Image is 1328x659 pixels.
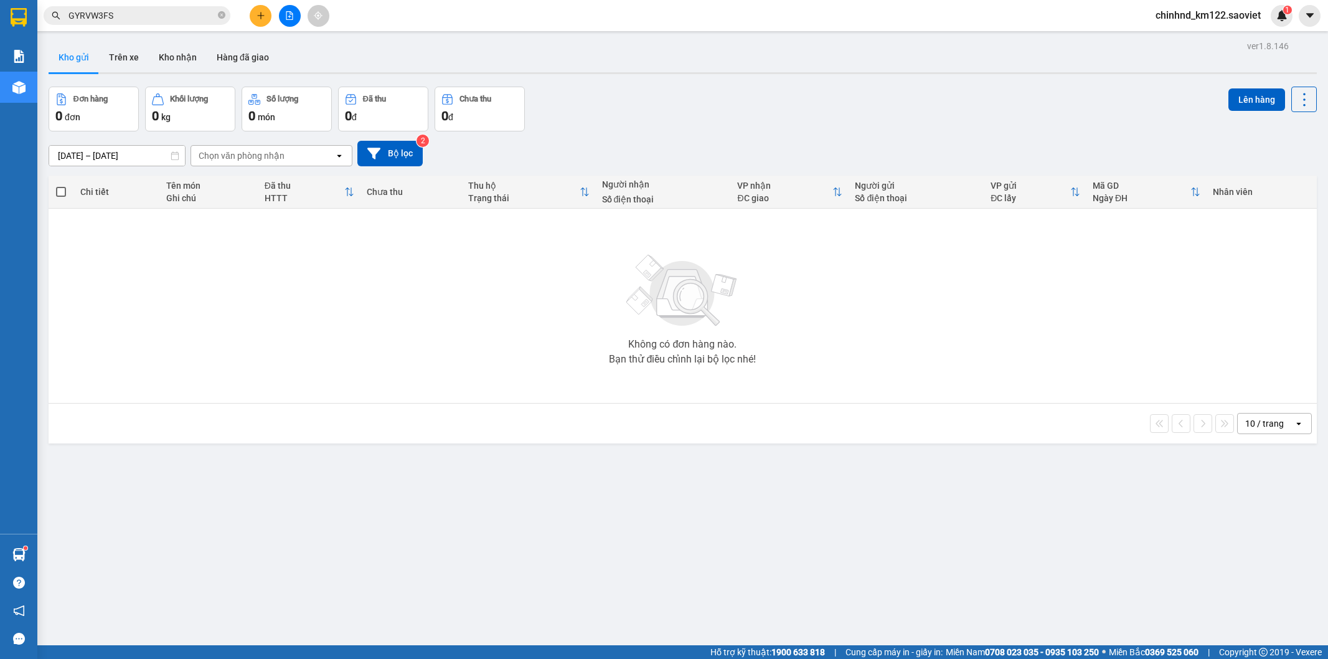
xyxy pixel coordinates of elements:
button: caret-down [1299,5,1321,27]
img: warehouse-icon [12,548,26,561]
button: Khối lượng0kg [145,87,235,131]
span: aim [314,11,323,20]
div: Số điện thoại [602,194,725,204]
th: Toggle SortBy [462,176,595,209]
span: notification [13,605,25,617]
div: Chưa thu [367,187,456,197]
button: Lên hàng [1228,88,1285,111]
span: 0 [55,108,62,123]
span: close-circle [218,11,225,19]
button: Bộ lọc [357,141,423,166]
span: Miền Bắc [1109,645,1198,659]
img: icon-new-feature [1276,10,1288,21]
th: Toggle SortBy [731,176,849,209]
img: solution-icon [12,50,26,63]
strong: 0369 525 060 [1145,647,1198,657]
div: Trạng thái [468,193,579,203]
span: đ [448,112,453,122]
div: Chọn văn phòng nhận [199,149,285,162]
div: ĐC lấy [991,193,1070,203]
input: Tìm tên, số ĐT hoặc mã đơn [68,9,215,22]
div: Ngày ĐH [1093,193,1190,203]
span: 0 [152,108,159,123]
span: message [13,633,25,645]
sup: 1 [1283,6,1292,14]
div: Nhân viên [1213,187,1310,197]
button: Kho gửi [49,42,99,72]
span: search [52,11,60,20]
span: kg [161,112,171,122]
span: close-circle [218,10,225,22]
div: 10 / trang [1245,417,1284,430]
span: đơn [65,112,80,122]
span: 0 [248,108,255,123]
div: Số lượng [266,95,298,103]
div: Người nhận [602,179,725,189]
div: Đã thu [265,181,344,191]
div: Đã thu [363,95,386,103]
button: plus [250,5,271,27]
div: Chưa thu [459,95,491,103]
button: Hàng đã giao [207,42,279,72]
th: Toggle SortBy [258,176,360,209]
button: Chưa thu0đ [435,87,525,131]
span: đ [352,112,357,122]
button: Số lượng0món [242,87,332,131]
span: caret-down [1304,10,1316,21]
button: file-add [279,5,301,27]
input: Select a date range. [49,146,185,166]
strong: 1900 633 818 [771,647,825,657]
span: Cung cấp máy in - giấy in: [845,645,943,659]
button: Trên xe [99,42,149,72]
div: ver 1.8.146 [1247,39,1289,53]
img: warehouse-icon [12,81,26,94]
div: Số điện thoại [855,193,978,203]
span: Hỗ trợ kỹ thuật: [710,645,825,659]
button: Kho nhận [149,42,207,72]
img: logo-vxr [11,8,27,27]
div: Ghi chú [166,193,252,203]
span: | [834,645,836,659]
div: VP gửi [991,181,1070,191]
button: Đơn hàng0đơn [49,87,139,131]
sup: 2 [417,135,429,147]
span: món [258,112,275,122]
div: ĐC giao [737,193,832,203]
span: plus [257,11,265,20]
button: Đã thu0đ [338,87,428,131]
th: Toggle SortBy [1086,176,1207,209]
div: Không có đơn hàng nào. [628,339,737,349]
span: copyright [1259,648,1268,657]
div: Mã GD [1093,181,1190,191]
div: HTTT [265,193,344,203]
div: VP nhận [737,181,832,191]
span: file-add [285,11,294,20]
th: Toggle SortBy [984,176,1086,209]
span: 1 [1285,6,1289,14]
svg: open [334,151,344,161]
div: Đơn hàng [73,95,108,103]
strong: 0708 023 035 - 0935 103 250 [985,647,1099,657]
svg: open [1294,419,1304,429]
span: question-circle [13,577,25,589]
span: 0 [345,108,352,123]
div: Chi tiết [80,187,154,197]
span: 0 [441,108,448,123]
span: chinhnd_km122.saoviet [1146,7,1271,23]
div: Người gửi [855,181,978,191]
div: Tên món [166,181,252,191]
div: Khối lượng [170,95,208,103]
button: aim [308,5,329,27]
div: Bạn thử điều chỉnh lại bộ lọc nhé! [609,354,756,364]
span: ⚪️ [1102,650,1106,655]
img: svg+xml;base64,PHN2ZyBjbGFzcz0ibGlzdC1wbHVnX19zdmciIHhtbG5zPSJodHRwOi8vd3d3LnczLm9yZy8yMDAwL3N2Zy... [620,247,745,334]
div: Thu hộ [468,181,579,191]
sup: 1 [24,546,27,550]
span: | [1208,645,1210,659]
span: Miền Nam [946,645,1099,659]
